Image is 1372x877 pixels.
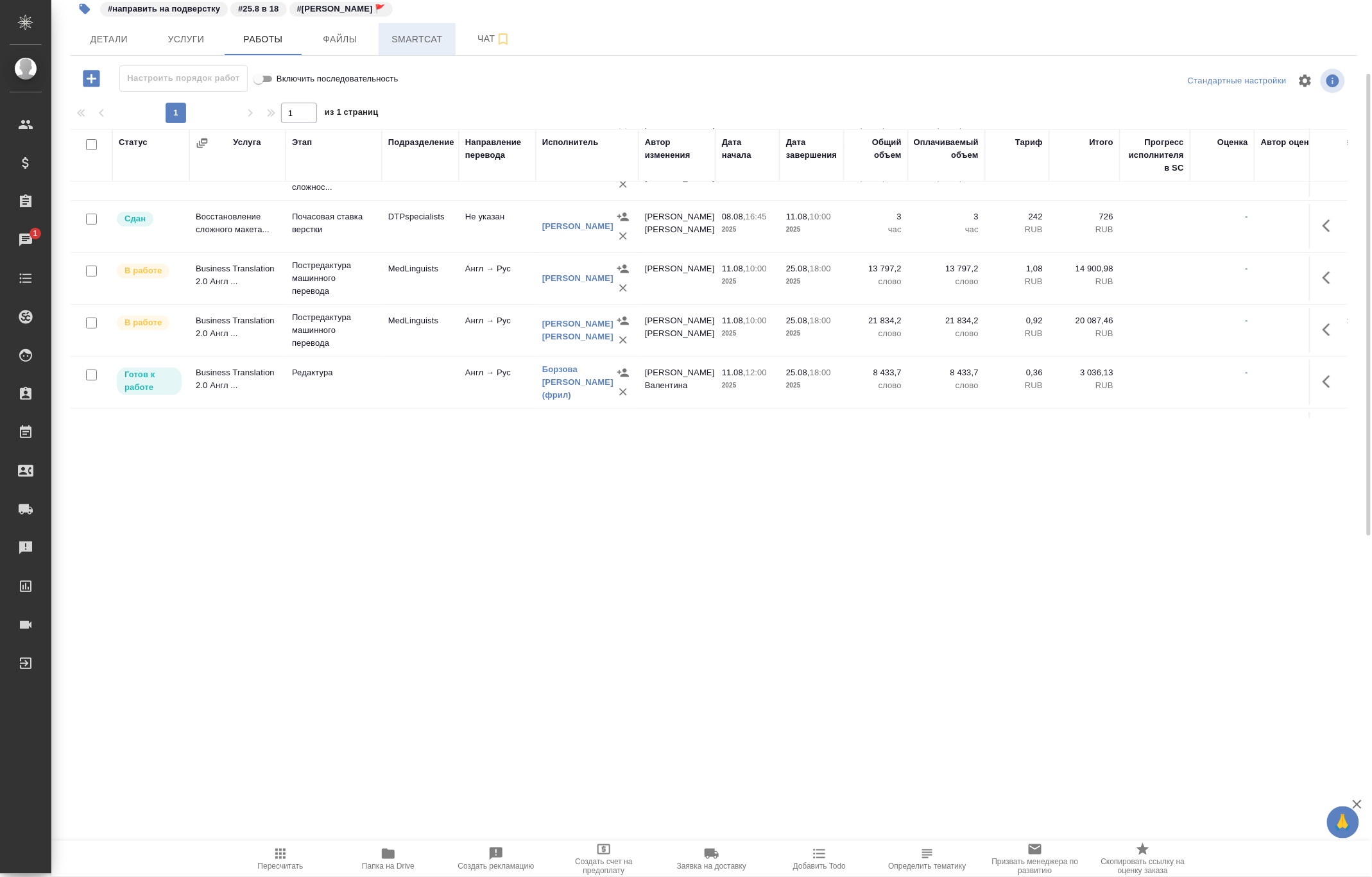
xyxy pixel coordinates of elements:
p: Почасовая ставка верстки [292,210,375,236]
a: [PERSON_NAME] [542,221,613,231]
a: - [1246,212,1248,221]
p: RUB [991,275,1043,288]
div: Исполнитель выполняет работу [116,262,183,280]
a: [PERSON_NAME] [542,273,613,283]
p: #[PERSON_NAME] 🚩 [297,3,386,15]
td: [PERSON_NAME] [639,256,716,301]
p: слово [914,327,979,340]
div: Автор изменения [645,136,709,162]
p: RUB [1056,223,1113,236]
span: Настроить таблицу [1290,65,1321,96]
p: 2025 [722,223,773,236]
p: слово [850,275,902,288]
td: Англ → Рус [459,256,536,301]
button: Назначить [613,259,633,278]
td: [PERSON_NAME] [PERSON_NAME] [639,204,716,249]
p: 21 834,2 [914,314,979,327]
p: Редактура [292,366,375,379]
p: Постредактура машинного перевода [292,311,375,350]
p: 20 087,46 [1056,314,1113,327]
a: [PERSON_NAME] [PERSON_NAME] [542,319,613,341]
p: 11.08, [786,212,810,221]
p: 13 797,2 [850,262,902,275]
p: 10:00 [810,212,831,221]
div: split button [1185,71,1290,91]
p: слово [914,379,979,392]
p: 13 797,2 [914,262,979,275]
p: Готов к работе [124,368,174,394]
span: из 1 страниц [325,105,379,123]
td: Business Translation 2.0 Англ ... [189,360,286,405]
td: Не указан [459,204,536,249]
td: Англ → Рус [459,308,536,353]
p: 726 [1056,210,1113,223]
p: RUB [991,327,1043,340]
p: 21 834,2 [850,314,902,327]
p: 10:00 [746,264,767,273]
span: 25.8 в 18 [229,3,287,13]
td: Не указан [459,412,536,457]
td: [PERSON_NAME] [PERSON_NAME] [639,412,716,457]
a: Борзова [PERSON_NAME] (фрил) [542,364,613,400]
p: #направить на подверстку [108,3,220,15]
div: Направление перевода [465,136,529,162]
span: 🙏 [1332,809,1354,836]
p: 0,92 [991,314,1043,327]
a: - [1246,368,1248,377]
button: Здесь прячутся важные кнопки [1315,262,1346,293]
span: Включить последовательность [277,72,399,85]
p: 11.08, [722,316,746,325]
p: 11.08, [722,368,746,377]
div: Этап [292,136,312,149]
td: Business Translation 2.0 Англ ... [189,308,286,353]
button: Назначить [613,415,633,434]
td: DTPspecialists [382,204,459,249]
p: 18:00 [810,316,831,325]
p: 2025 [722,275,773,288]
div: Оценка [1217,136,1248,149]
div: Исполнитель [542,136,599,149]
p: слово [914,275,979,288]
p: 2025 [722,327,773,340]
p: 1,08 [991,262,1043,275]
span: Оля Дмитриева 🚩 [288,3,395,13]
button: Сгруппировать [196,137,209,149]
p: 14 900,98 [1056,262,1113,275]
button: Здесь прячутся важные кнопки [1315,366,1346,397]
p: RUB [991,379,1043,392]
td: Восстановление сложного макета... [189,412,286,457]
p: Постредактура машинного перевода [292,259,375,298]
p: 242 [991,210,1043,223]
p: 25.08, [786,368,810,377]
p: 2025 [786,327,837,340]
p: Сдан [124,212,146,225]
span: Посмотреть информацию [1321,69,1348,93]
p: 2025 [786,379,837,392]
p: #25.8 в 18 [238,3,279,15]
p: RUB [1056,379,1113,392]
p: 0,36 [991,366,1043,379]
p: час [850,223,902,236]
p: 18:00 [810,264,831,273]
span: Smartcat [386,31,448,47]
td: MedLinguists [382,256,459,301]
p: слово [850,327,902,340]
td: Business Translation 2.0 Англ ... [189,256,286,301]
button: Добавить работу [74,65,109,92]
button: Здесь прячутся важные кнопки [1315,314,1346,345]
p: 2025 [722,379,773,392]
td: [PERSON_NAME] Валентина [639,360,716,405]
a: 1 [3,224,48,256]
p: 16:45 [746,212,767,221]
div: Дата начала [722,136,773,162]
td: Англ → Рус [459,360,536,405]
svg: Подписаться [495,31,511,47]
p: 25.08, [786,264,810,273]
div: Исполнитель может приступить к работе [116,366,183,396]
p: В работе [124,316,162,329]
td: Восстановление сложного макета... [189,204,286,249]
div: Подразделение [388,136,454,149]
p: 3 036,13 [1056,366,1113,379]
button: 🙏 [1327,806,1359,839]
button: Здесь прячутся важные кнопки [1315,210,1346,241]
